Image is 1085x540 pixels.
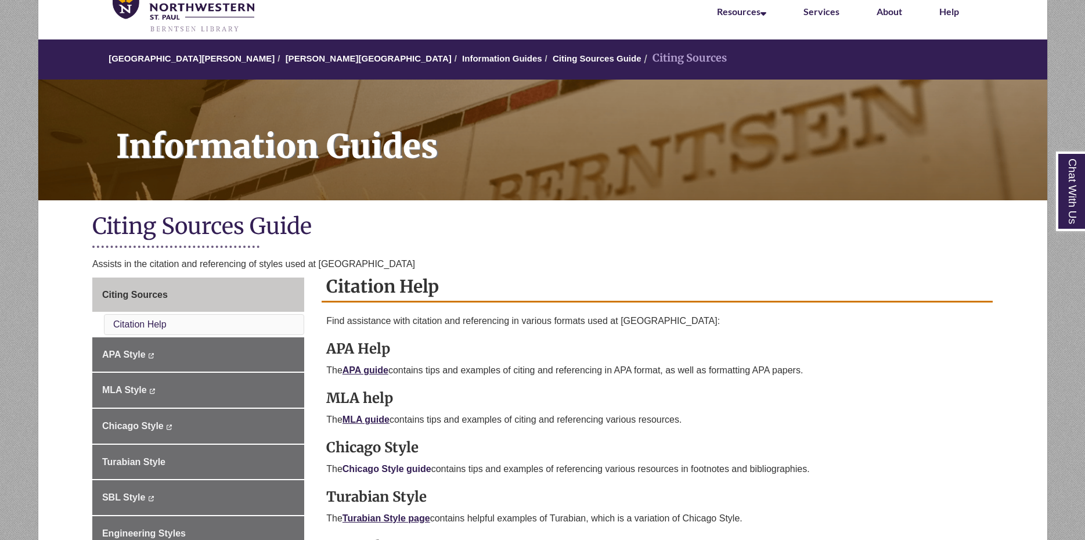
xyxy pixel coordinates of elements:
[38,80,1047,200] a: Information Guides
[113,319,167,329] a: Citation Help
[462,53,542,63] a: Information Guides
[343,513,430,523] a: Turabian Style page
[148,496,154,501] i: This link opens in a new window
[343,415,390,424] a: MLA guide
[343,365,388,375] a: APA guide
[326,389,393,407] strong: MLA help
[92,212,993,243] h1: Citing Sources Guide
[326,363,988,377] p: The contains tips and examples of citing and referencing in APA format, as well as formatting APA...
[92,373,304,408] a: MLA Style
[149,388,156,394] i: This link opens in a new window
[102,457,165,467] span: Turabian Style
[326,413,988,427] p: The contains tips and examples of citing and referencing various resources.
[92,259,415,269] span: Assists in the citation and referencing of styles used at [GEOGRAPHIC_DATA]
[109,53,275,63] a: [GEOGRAPHIC_DATA][PERSON_NAME]
[92,337,304,372] a: APA Style
[717,6,766,17] a: Resources
[343,464,431,474] a: Chicago Style guide
[166,424,172,430] i: This link opens in a new window
[102,290,168,300] span: Citing Sources
[92,445,304,480] a: Turabian Style
[102,492,145,502] span: SBL Style
[103,80,1047,185] h1: Information Guides
[102,385,147,395] span: MLA Style
[641,50,727,67] li: Citing Sources
[326,438,419,456] strong: Chicago Style
[326,340,390,358] strong: APA Help
[326,488,427,506] strong: Turabian Style
[148,353,154,358] i: This link opens in a new window
[92,480,304,515] a: SBL Style
[803,6,839,17] a: Services
[553,53,641,63] a: Citing Sources Guide
[286,53,452,63] a: [PERSON_NAME][GEOGRAPHIC_DATA]
[102,528,186,538] span: Engineering Styles
[326,314,988,328] p: Find assistance with citation and referencing in various formats used at [GEOGRAPHIC_DATA]:
[939,6,959,17] a: Help
[326,512,988,525] p: The contains helpful examples of Turabian, which is a variation of Chicago Style.
[92,409,304,444] a: Chicago Style
[102,421,164,431] span: Chicago Style
[326,462,988,476] p: The contains tips and examples of referencing various resources in footnotes and bibliographies.
[877,6,902,17] a: About
[92,278,304,312] a: Citing Sources
[102,350,146,359] span: APA Style
[322,272,993,303] h2: Citation Help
